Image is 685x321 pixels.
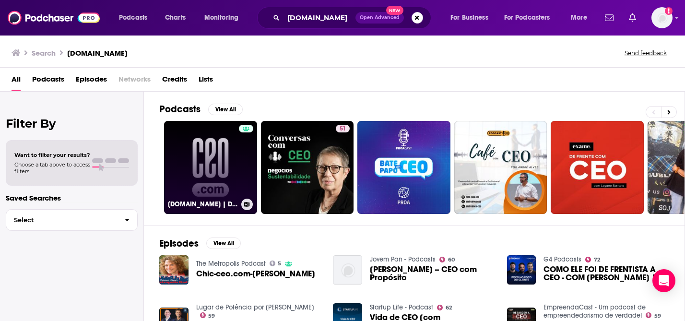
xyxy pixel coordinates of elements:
span: 59 [208,314,215,318]
a: Jovem Pan - Podcasts [370,255,436,263]
h2: Filter By [6,117,138,131]
h2: Podcasts [159,103,201,115]
span: [PERSON_NAME] – CEO com Propósito [370,265,496,282]
span: 60 [448,258,455,262]
span: COMO ELE FOI DE FRENTISTA A CEO - COM [PERSON_NAME] | EXTREMOS [543,265,669,282]
svg: Add a profile image [665,7,673,15]
span: 5 [278,262,281,266]
button: View All [206,238,241,249]
a: Show notifications dropdown [601,10,617,26]
h3: [DOMAIN_NAME] | Dispatches from the frontiers of leadership [168,200,237,208]
button: open menu [444,10,500,25]
button: Open AdvancedNew [355,12,404,24]
div: Search podcasts, credits, & more... [266,7,440,29]
a: EmpreendaCast - Um podcast de empreendedorismo de verdade! [543,303,646,320]
span: Want to filter your results? [14,152,90,158]
img: COMO ELE FOI DE FRENTISTA A CEO - COM LAURENCE TATAREN | EXTREMOS [507,255,536,285]
a: [DOMAIN_NAME] | Dispatches from the frontiers of leadership [164,121,257,214]
span: Chic-ceo.com-[PERSON_NAME] [196,270,315,278]
a: EpisodesView All [159,238,241,250]
a: 5 [270,261,282,266]
span: Select [6,217,117,223]
a: Episodes [76,71,107,91]
input: Search podcasts, credits, & more... [283,10,355,25]
button: open menu [198,10,251,25]
button: Send feedback [622,49,670,57]
span: 62 [446,306,452,310]
a: Lists [199,71,213,91]
a: PodcastsView All [159,103,243,115]
a: The Metropolis Podcast [196,260,266,268]
a: 51 [336,125,350,132]
button: open menu [112,10,160,25]
a: COMO ELE FOI DE FRENTISTA A CEO - COM LAURENCE TATAREN | EXTREMOS [543,265,669,282]
button: open menu [498,10,564,25]
a: Charts [159,10,191,25]
img: User Profile [651,7,673,28]
h3: [DOMAIN_NAME] [67,48,128,58]
a: 72 [585,257,600,262]
a: 62 [437,305,452,310]
img: Chic-ceo.com-Stephanie Burns [159,255,189,285]
h2: Episodes [159,238,199,250]
button: Show profile menu [651,7,673,28]
a: 59 [200,312,215,318]
span: Open Advanced [360,15,400,20]
a: Podcasts [32,71,64,91]
img: Podchaser - Follow, Share and Rate Podcasts [8,9,100,27]
span: More [571,11,587,24]
span: 51 [340,124,346,134]
span: For Podcasters [504,11,550,24]
div: Open Intercom Messenger [652,269,675,292]
button: View All [208,104,243,115]
span: Charts [165,11,186,24]
button: Select [6,209,138,231]
span: Podcasts [119,11,147,24]
span: 59 [654,314,661,318]
span: Monitoring [204,11,238,24]
a: G4 Podcasts [543,255,581,263]
a: Lugar de Potência por Ricardo Basaglia [196,303,314,311]
button: open menu [564,10,599,25]
p: Saved Searches [6,193,138,202]
span: Logged in as KSMolly [651,7,673,28]
span: New [386,6,403,15]
a: Chic-ceo.com-Stephanie Burns [196,270,315,278]
a: Startup Life - Podcast [370,303,433,311]
a: 59 [646,312,661,318]
span: Networks [118,71,151,91]
span: For Business [450,11,488,24]
a: 51 [261,121,354,214]
a: 60 [439,257,455,262]
img: Tânia Cosentino – CEO com Propósito [333,255,362,285]
span: Choose a tab above to access filters. [14,161,90,175]
span: 72 [594,258,600,262]
a: All [12,71,21,91]
a: Tânia Cosentino – CEO com Propósito [370,265,496,282]
a: Show notifications dropdown [625,10,640,26]
a: Credits [162,71,187,91]
h3: Search [32,48,56,58]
